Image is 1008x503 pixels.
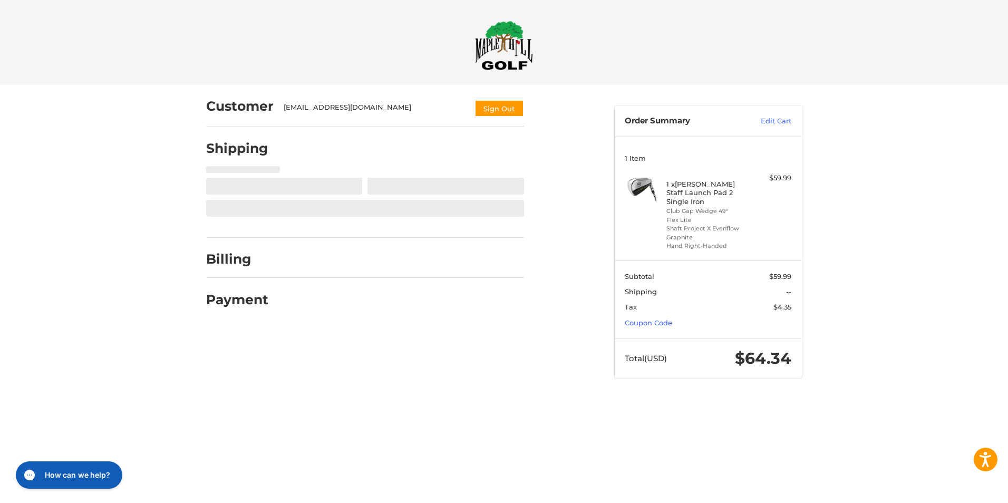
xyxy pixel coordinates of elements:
span: -- [786,287,791,296]
iframe: Gorgias live chat messenger [11,458,125,492]
h2: Billing [206,251,268,267]
h2: Payment [206,292,268,308]
li: Flex Lite [666,216,747,225]
li: Hand Right-Handed [666,241,747,250]
button: Sign Out [474,100,524,117]
span: Total (USD) [625,353,667,363]
h2: Shipping [206,140,268,157]
h3: 1 Item [625,154,791,162]
iframe: Google Customer Reviews [921,475,1008,503]
h2: Customer [206,98,274,114]
span: Tax [625,303,637,311]
a: Coupon Code [625,318,672,327]
span: Shipping [625,287,657,296]
div: [EMAIL_ADDRESS][DOMAIN_NAME] [284,102,464,117]
span: Subtotal [625,272,654,280]
h3: Order Summary [625,116,738,127]
img: Maple Hill Golf [475,21,533,70]
div: $59.99 [750,173,791,183]
span: $59.99 [769,272,791,280]
span: $64.34 [735,349,791,368]
li: Club Gap Wedge 49° [666,207,747,216]
h4: 1 x [PERSON_NAME] Staff Launch Pad 2 Single Iron [666,180,747,206]
span: $4.35 [773,303,791,311]
a: Edit Cart [738,116,791,127]
li: Shaft Project X Evenflow Graphite [666,224,747,241]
